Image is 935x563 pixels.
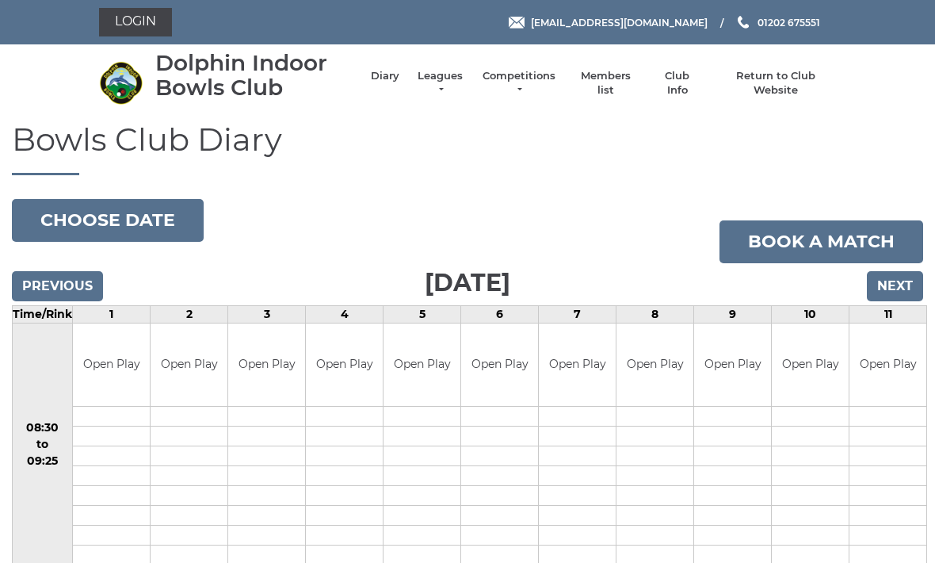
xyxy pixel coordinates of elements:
img: Phone us [738,16,749,29]
input: Previous [12,271,103,301]
a: Login [99,8,172,36]
div: Dolphin Indoor Bowls Club [155,51,355,100]
td: 2 [151,305,228,323]
td: Open Play [616,324,693,407]
td: Open Play [306,324,383,407]
td: Open Play [539,324,616,407]
img: Dolphin Indoor Bowls Club [99,61,143,105]
span: 01202 675551 [758,16,820,28]
td: Open Play [849,324,926,407]
a: Members list [572,69,638,98]
a: Diary [371,69,399,83]
a: Phone us 01202 675551 [735,15,820,30]
td: Open Play [772,324,849,407]
a: Email [EMAIL_ADDRESS][DOMAIN_NAME] [509,15,708,30]
td: 4 [306,305,384,323]
td: 6 [461,305,539,323]
td: Open Play [151,324,227,407]
td: Time/Rink [13,305,73,323]
td: 3 [228,305,306,323]
img: Email [509,17,525,29]
span: [EMAIL_ADDRESS][DOMAIN_NAME] [531,16,708,28]
td: 7 [539,305,616,323]
td: Open Play [461,324,538,407]
a: Club Info [654,69,700,98]
td: Open Play [384,324,460,407]
td: 11 [849,305,927,323]
td: 10 [772,305,849,323]
td: Open Play [73,324,150,407]
td: Open Play [228,324,305,407]
td: 5 [384,305,461,323]
td: Open Play [694,324,771,407]
h1: Bowls Club Diary [12,122,923,175]
a: Return to Club Website [716,69,836,98]
a: Leagues [415,69,465,98]
td: 8 [616,305,694,323]
a: Competitions [481,69,557,98]
td: 1 [73,305,151,323]
a: Book a match [719,220,923,263]
button: Choose date [12,199,204,242]
td: 9 [694,305,772,323]
input: Next [867,271,923,301]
